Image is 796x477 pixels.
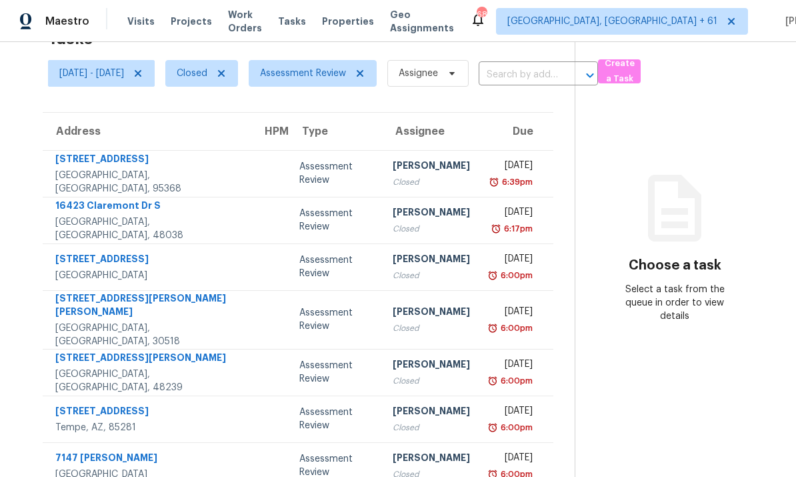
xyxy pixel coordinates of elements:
div: 7147 [PERSON_NAME] [55,451,241,468]
div: [DATE] [491,404,532,421]
div: Closed [393,374,470,388]
div: [DATE] [491,305,532,322]
div: Tempe, AZ, 85281 [55,421,241,434]
div: 684 [477,8,486,21]
div: 6:17pm [501,222,533,235]
div: Closed [393,322,470,335]
div: [DATE] [491,252,532,269]
div: Assessment Review [299,306,372,333]
div: Assessment Review [299,406,372,432]
div: [PERSON_NAME] [393,159,470,175]
div: [STREET_ADDRESS][PERSON_NAME] [55,351,241,368]
div: [PERSON_NAME] [393,358,470,374]
th: HPM [251,113,289,150]
span: Work Orders [228,8,262,35]
span: Create a Task [605,56,634,87]
th: Type [289,113,383,150]
div: 6:39pm [499,175,533,189]
span: [DATE] - [DATE] [59,67,124,80]
img: Overdue Alarm Icon [487,322,498,335]
div: [GEOGRAPHIC_DATA] [55,269,241,282]
div: 6:00pm [498,269,533,282]
div: [PERSON_NAME] [393,252,470,269]
div: [DATE] [491,205,532,222]
div: 6:00pm [498,421,533,434]
div: [PERSON_NAME] [393,205,470,222]
span: Tasks [278,17,306,26]
div: [GEOGRAPHIC_DATA], [GEOGRAPHIC_DATA], 95368 [55,169,241,195]
h2: Tasks [48,32,93,45]
button: Open [581,66,599,85]
div: Assessment Review [299,254,372,280]
h3: Choose a task [629,259,721,272]
span: Geo Assignments [390,8,454,35]
div: Closed [393,222,470,235]
div: Closed [393,421,470,434]
div: [DATE] [491,451,532,468]
th: Address [43,113,251,150]
div: [DATE] [491,159,532,175]
div: [STREET_ADDRESS] [55,252,241,269]
div: 6:00pm [498,322,533,335]
span: Properties [322,15,374,28]
div: Closed [393,175,470,189]
div: [GEOGRAPHIC_DATA], [GEOGRAPHIC_DATA], 30518 [55,322,241,348]
div: Assessment Review [299,359,372,386]
span: Assignee [399,67,438,80]
img: Overdue Alarm Icon [487,421,498,434]
div: 6:00pm [498,374,533,388]
div: Assessment Review [299,160,372,187]
input: Search by address [479,65,561,85]
div: 16423 Claremont Dr S [55,199,241,215]
span: Maestro [45,15,89,28]
th: Assignee [382,113,481,150]
img: Overdue Alarm Icon [487,374,498,388]
div: [STREET_ADDRESS][PERSON_NAME][PERSON_NAME] [55,292,241,322]
div: Closed [393,269,470,282]
div: [PERSON_NAME] [393,305,470,322]
span: Closed [177,67,207,80]
img: Overdue Alarm Icon [489,175,499,189]
span: [GEOGRAPHIC_DATA], [GEOGRAPHIC_DATA] + 61 [507,15,717,28]
img: Overdue Alarm Icon [487,269,498,282]
div: [DATE] [491,358,532,374]
button: Create a Task [598,59,641,83]
span: Assessment Review [260,67,346,80]
div: [GEOGRAPHIC_DATA], [GEOGRAPHIC_DATA], 48239 [55,368,241,394]
div: [PERSON_NAME] [393,451,470,468]
div: Assessment Review [299,207,372,233]
span: Visits [127,15,155,28]
div: Select a task from the queue in order to view details [625,283,725,323]
span: Projects [171,15,212,28]
img: Overdue Alarm Icon [491,222,501,235]
div: [STREET_ADDRESS] [55,404,241,421]
div: [PERSON_NAME] [393,404,470,421]
th: Due [481,113,553,150]
div: [GEOGRAPHIC_DATA], [GEOGRAPHIC_DATA], 48038 [55,215,241,242]
div: [STREET_ADDRESS] [55,152,241,169]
